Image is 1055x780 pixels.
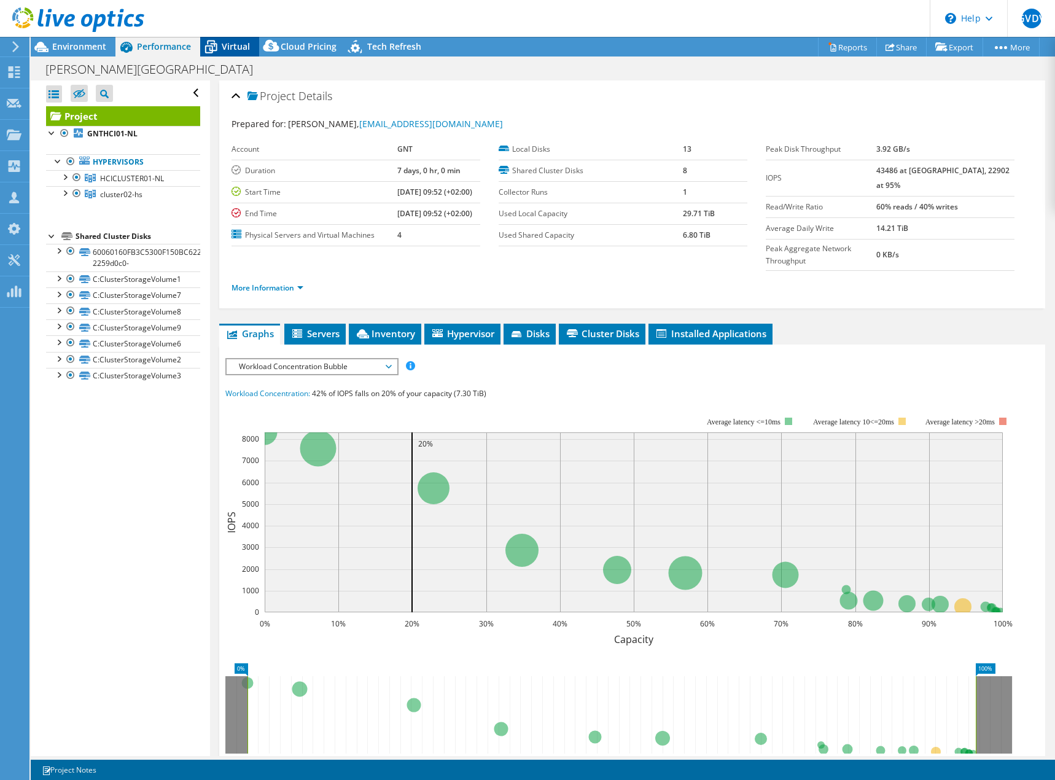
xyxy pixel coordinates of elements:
[46,126,200,142] a: GNTHCI01-NL
[553,618,567,629] text: 40%
[232,143,397,155] label: Account
[397,144,413,154] b: GNT
[655,327,766,340] span: Installed Applications
[876,201,958,212] b: 60% reads / 40% writes
[818,37,877,57] a: Reports
[626,618,641,629] text: 50%
[683,187,687,197] b: 1
[945,13,956,24] svg: \n
[242,499,259,509] text: 5000
[499,143,683,155] label: Local Disks
[355,327,415,340] span: Inventory
[766,243,876,267] label: Peak Aggregate Network Throughput
[499,186,683,198] label: Collector Runs
[405,618,419,629] text: 20%
[100,189,142,200] span: cluster02-hs
[46,170,200,186] a: HCICLUSTER01-NL
[510,327,550,340] span: Disks
[242,520,259,531] text: 4000
[683,144,691,154] b: 13
[479,618,494,629] text: 30%
[499,165,683,177] label: Shared Cluster Disks
[46,186,200,202] a: cluster02-hs
[46,244,200,271] a: 60060160FB3C5300F150BC622E480E6E-2259d0c0-
[367,41,421,52] span: Tech Refresh
[46,106,200,126] a: Project
[848,618,863,629] text: 80%
[87,128,138,139] b: GNTHCI01-NL
[46,287,200,303] a: C:ClusterStorageVolume7
[281,41,337,52] span: Cloud Pricing
[397,230,402,240] b: 4
[46,154,200,170] a: Hypervisors
[774,618,788,629] text: 70%
[700,618,715,629] text: 60%
[876,223,908,233] b: 14.21 TiB
[925,418,995,426] text: Average latency >20ms
[876,165,1010,190] b: 43486 at [GEOGRAPHIC_DATA], 22902 at 95%
[242,455,259,466] text: 7000
[33,762,105,778] a: Project Notes
[1022,9,1041,28] span: GVDV
[232,229,397,241] label: Physical Servers and Virtual Machines
[983,37,1040,57] a: More
[813,418,894,426] tspan: Average latency 10<=20ms
[565,327,639,340] span: Cluster Disks
[683,208,715,219] b: 29.71 TiB
[707,418,781,426] tspan: Average latency <=10ms
[225,388,310,399] span: Workload Concentration:
[46,319,200,335] a: C:ClusterStorageVolume9
[397,208,472,219] b: [DATE] 09:52 (+02:00)
[766,143,876,155] label: Peak Disk Throughput
[766,222,876,235] label: Average Daily Write
[242,434,259,444] text: 8000
[232,186,397,198] label: Start Time
[137,41,191,52] span: Performance
[683,165,687,176] b: 8
[242,477,259,488] text: 6000
[232,283,303,293] a: More Information
[232,165,397,177] label: Duration
[430,327,494,340] span: Hypervisor
[499,229,683,241] label: Used Shared Capacity
[46,335,200,351] a: C:ClusterStorageVolume6
[290,327,340,340] span: Servers
[331,618,346,629] text: 10%
[926,37,983,57] a: Export
[418,439,433,449] text: 20%
[614,633,654,646] text: Capacity
[40,63,272,76] h1: [PERSON_NAME][GEOGRAPHIC_DATA]
[100,173,164,184] span: HCICLUSTER01-NL
[222,41,250,52] span: Virtual
[298,88,332,103] span: Details
[397,165,461,176] b: 7 days, 0 hr, 0 min
[232,118,286,130] label: Prepared for:
[232,208,397,220] label: End Time
[876,249,899,260] b: 0 KB/s
[242,585,259,596] text: 1000
[766,172,876,184] label: IOPS
[288,118,503,130] span: [PERSON_NAME],
[46,368,200,384] a: C:ClusterStorageVolume3
[255,607,259,617] text: 0
[359,118,503,130] a: [EMAIL_ADDRESS][DOMAIN_NAME]
[397,187,472,197] b: [DATE] 09:52 (+02:00)
[993,618,1012,629] text: 100%
[225,327,274,340] span: Graphs
[225,512,238,533] text: IOPS
[683,230,710,240] b: 6.80 TiB
[46,352,200,368] a: C:ClusterStorageVolume2
[766,201,876,213] label: Read/Write Ratio
[242,564,259,574] text: 2000
[876,144,910,154] b: 3.92 GB/s
[242,542,259,552] text: 3000
[876,37,927,57] a: Share
[259,618,270,629] text: 0%
[52,41,106,52] span: Environment
[76,229,200,244] div: Shared Cluster Disks
[499,208,683,220] label: Used Local Capacity
[922,618,936,629] text: 90%
[46,271,200,287] a: C:ClusterStorageVolume1
[312,388,486,399] span: 42% of IOPS falls on 20% of your capacity (7.30 TiB)
[247,90,295,103] span: Project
